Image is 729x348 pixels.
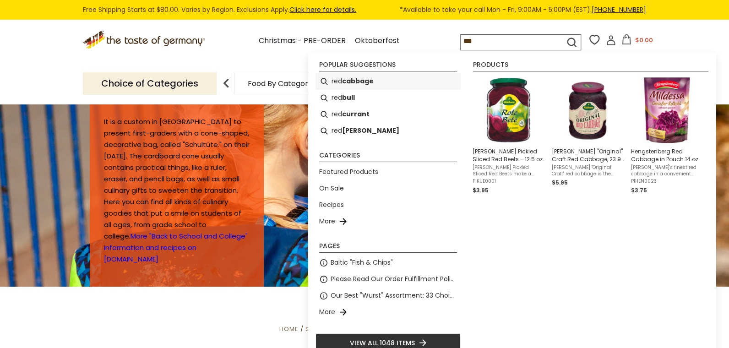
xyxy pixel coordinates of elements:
li: More [316,213,461,230]
span: Hengstenberg Red Cabbage in Pouch 14 oz [631,147,703,163]
li: Categories [319,152,457,162]
a: Seasons & Occasions [305,325,385,333]
a: [PHONE_NUMBER] [592,5,646,14]
a: Our Best "Wurst" Assortment: 33 Choices For The Grillabend [331,290,457,301]
li: Featured Products [316,164,461,180]
li: Products [473,61,708,71]
span: [PERSON_NAME] "Original" Craft Red Cabbage, 23.9 oz [552,147,624,163]
a: Featured Products [319,167,378,177]
button: $0.00 [618,34,657,48]
span: [PERSON_NAME] Pickled Sliced Red Beets - 12.5 oz. [473,147,544,163]
li: red bull [316,90,461,106]
a: Home [279,325,298,333]
span: *Available to take your call Mon - Fri, 9:00AM - 5:00PM (EST). [400,5,646,15]
li: Kuehne Pickled Sliced Red Beets - 12.5 oz. [469,73,548,199]
li: Recipes [316,197,461,213]
li: Kuehne "Original" Craft Red Cabbage, 23.9 oz [548,73,627,199]
a: [PERSON_NAME] Pickled Sliced Red Beets - 12.5 oz.[PERSON_NAME] Pickled Sliced Red Beets make a he... [473,77,544,195]
a: Oktoberfest [354,35,399,47]
span: [PERSON_NAME]'s finest red cabbage in a convenient pouch which is affordable and easy to ship. Th... [631,164,703,177]
a: Kuehne Original Craft Red Cabbage[PERSON_NAME] "Original" Craft Red Cabbage, 23.9 oz[PERSON_NAME]... [552,77,624,195]
p: It is a custom in [GEOGRAPHIC_DATA] to present first-graders with a cone-shaped, decorative bag, ... [104,116,250,265]
img: previous arrow [217,74,235,92]
b: [PERSON_NAME] [342,125,399,136]
a: Recipes [319,200,344,210]
span: PIHEN0023 [631,178,703,185]
img: Kuehne Original Craft Red Cabbage [555,77,621,143]
span: View all 1048 items [350,338,415,348]
a: Food By Category [248,80,312,87]
li: red currant [316,106,461,123]
span: $3.75 [631,186,647,194]
a: Please Read Our Order Fulfillment Policies [331,274,457,284]
li: Please Read Our Order Fulfillment Policies [316,271,461,288]
span: [PERSON_NAME] Pickled Sliced Red Beets make a healthy, delicious snack, sandwich stacker, or sala... [473,164,544,177]
a: Christmas - PRE-ORDER [258,35,345,47]
span: $3.95 [473,186,489,194]
span: $5.95 [552,179,568,186]
li: red cabbage [316,73,461,90]
a: On Sale [319,183,344,194]
div: Free Shipping Starts at $80.00. Varies by Region. Exclusions Apply. [83,5,646,15]
li: On Sale [316,180,461,197]
span: $0.00 [635,36,653,44]
span: PIKUE0001 [473,178,544,185]
li: Hengstenberg Red Cabbage in Pouch 14 oz [627,73,707,199]
b: bull [342,92,355,103]
span: [PERSON_NAME] "Original Craft" red cabbage is the perfect side dish for anything from grilled bra... [552,164,624,177]
a: More "Back to School and College" information and recipes on [DOMAIN_NAME] [104,231,248,264]
li: Our Best "Wurst" Assortment: 33 Choices For The Grillabend [316,288,461,304]
li: Popular suggestions [319,61,457,71]
a: Hengstenberg Red Cabbage in Pouch 14 oz[PERSON_NAME]'s finest red cabbage in a convenient pouch w... [631,77,703,195]
li: Pages [319,243,457,253]
p: Choice of Categories [83,72,217,95]
li: Baltic "Fish & Chips" [316,255,461,271]
a: Baltic "Fish & Chips" [331,257,393,268]
a: Click here for details. [289,5,356,14]
b: cabbage [342,76,374,87]
li: red wurst [316,123,461,139]
li: More [316,304,461,321]
b: currant [342,109,370,120]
